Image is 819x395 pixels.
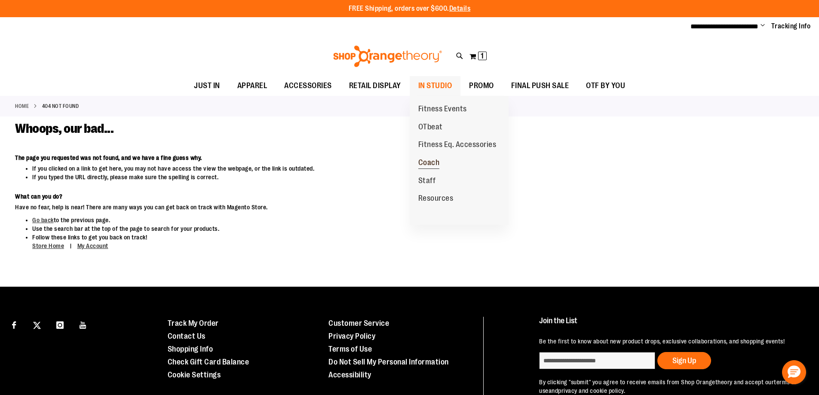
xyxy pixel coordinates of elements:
a: FINAL PUSH SALE [503,76,578,96]
a: Accessibility [328,371,371,379]
a: Shopping Info [168,345,213,353]
span: PROMO [469,76,494,95]
span: Whoops, our bad... [15,121,113,136]
a: Coach [410,154,448,172]
button: Hello, have a question? Let’s chat. [782,360,806,384]
span: FINAL PUSH SALE [511,76,569,95]
a: OTbeat [410,118,451,136]
dt: The page you requested was not found, and we have a fine guess why. [15,153,640,162]
dt: What can you do? [15,192,640,201]
span: Sign Up [672,356,696,365]
span: OTF BY YOU [586,76,625,95]
li: If you clicked on a link to get here, you may not have access the view the webpage, or the link i... [32,164,640,173]
a: privacy and cookie policy. [558,387,625,394]
li: to the previous page. [32,216,640,224]
span: Coach [418,158,440,169]
a: OTF BY YOU [577,76,634,96]
a: Check Gift Card Balance [168,358,249,366]
span: | [66,239,76,254]
a: RETAIL DISPLAY [340,76,410,96]
span: OTbeat [418,122,443,133]
a: Resources [410,190,462,208]
a: Staff [410,172,445,190]
a: Do Not Sell My Personal Information [328,358,449,366]
a: Terms of Use [328,345,372,353]
span: Fitness Events [418,104,467,115]
a: Track My Order [168,319,219,328]
a: IN STUDIO [410,76,461,96]
p: FREE Shipping, orders over $600. [349,4,471,14]
h4: Join the List [539,317,799,333]
a: JUST IN [185,76,229,96]
span: 1 [481,52,484,60]
p: Be the first to know about new product drops, exclusive collaborations, and shopping events! [539,337,799,346]
a: Store Home [32,242,64,249]
a: Fitness Events [410,100,475,118]
li: Use the search bar at the top of the page to search for your products. [32,224,640,233]
a: Tracking Info [771,21,811,31]
a: Details [449,5,471,12]
img: Twitter [33,322,41,329]
a: Visit our Facebook page [6,317,21,332]
a: Visit our Instagram page [52,317,67,332]
a: Home [15,102,29,110]
span: Staff [418,176,436,187]
span: ACCESSORIES [284,76,332,95]
img: Shop Orangetheory [332,46,443,67]
p: By clicking "submit" you agree to receive emails from Shop Orangetheory and accept our and [539,378,799,395]
a: Visit our Youtube page [76,317,91,332]
input: enter email [539,352,655,369]
span: IN STUDIO [418,76,452,95]
span: APPAREL [237,76,267,95]
li: If you typed the URL directly, please make sure the spelling is correct. [32,173,640,181]
a: Go back [32,217,54,224]
a: APPAREL [229,76,276,96]
dd: Have no fear, help is near! There are many ways you can get back on track with Magento Store. [15,203,640,211]
a: ACCESSORIES [276,76,340,96]
a: PROMO [460,76,503,96]
button: Account menu [761,22,765,31]
a: Cookie Settings [168,371,221,379]
a: Customer Service [328,319,389,328]
a: Privacy Policy [328,332,375,340]
li: Follow these links to get you back on track! [32,233,640,251]
a: Visit our X page [30,317,45,332]
a: My Account [77,242,108,249]
span: Fitness Eq. Accessories [418,140,497,151]
span: RETAIL DISPLAY [349,76,401,95]
span: Resources [418,194,454,205]
strong: 404 Not Found [42,102,79,110]
a: Fitness Eq. Accessories [410,136,505,154]
span: JUST IN [194,76,220,95]
button: Sign Up [657,352,711,369]
ul: IN STUDIO [410,96,509,225]
a: Contact Us [168,332,206,340]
